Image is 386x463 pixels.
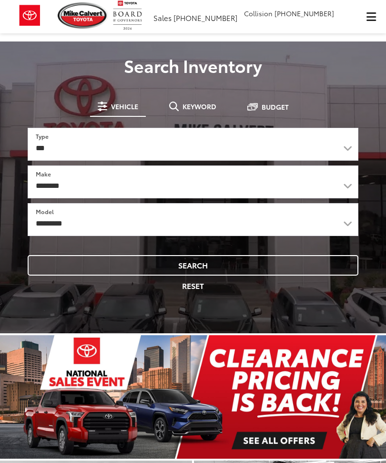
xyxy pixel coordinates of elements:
h3: Search Inventory [7,56,379,75]
span: [PHONE_NUMBER] [274,9,334,18]
img: Mike Calvert Toyota [58,2,108,29]
label: Type [36,132,49,140]
button: Reset [28,276,358,296]
span: Collision [244,9,273,18]
label: Make [36,170,51,178]
span: Keyword [183,103,216,110]
label: Model [36,207,54,216]
span: Sales [153,12,172,23]
button: Search [28,255,358,276]
span: [PHONE_NUMBER] [173,12,237,23]
span: Vehicle [111,103,138,110]
span: Budget [262,103,289,110]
